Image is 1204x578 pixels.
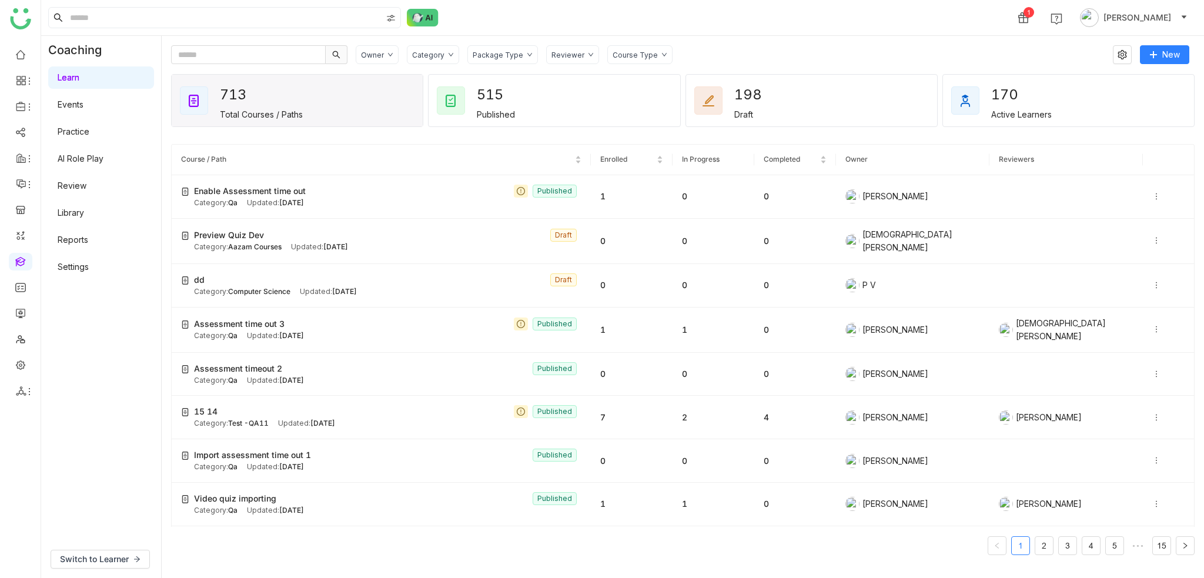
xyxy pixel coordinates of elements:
[220,82,262,107] div: 713
[1024,7,1034,18] div: 1
[999,497,1013,511] img: 684a9aedde261c4b36a3ced9
[228,242,282,251] span: Aazam Courses
[477,109,515,119] div: Published
[600,155,627,163] span: Enrolled
[181,232,189,240] img: create-new-course.svg
[1153,537,1170,554] a: 15
[1080,8,1099,27] img: avatar
[247,330,304,342] div: Updated:
[1106,537,1123,554] a: 5
[477,82,519,107] div: 515
[1078,8,1190,27] button: [PERSON_NAME]
[845,189,859,203] img: 684a9aedde261c4b36a3ced9
[1152,536,1171,555] li: 15
[194,375,238,386] div: Category:
[1082,537,1100,554] a: 4
[845,228,980,254] div: [DEMOGRAPHIC_DATA][PERSON_NAME]
[533,405,577,418] nz-tag: Published
[181,276,189,285] img: create-new-course.svg
[845,323,980,337] div: [PERSON_NAME]
[754,219,836,264] td: 0
[194,185,306,198] span: Enable Assessment time out
[1105,536,1124,555] li: 5
[51,550,150,569] button: Switch to Learner
[41,36,119,64] div: Coaching
[194,362,282,375] span: Assessment timeout 2
[194,198,238,209] div: Category:
[754,264,836,308] td: 0
[386,14,396,23] img: search-type.svg
[194,330,238,342] div: Category:
[228,331,238,340] span: Qa
[999,155,1034,163] span: Reviewers
[58,181,86,191] a: Review
[845,278,980,292] div: P V
[10,8,31,29] img: logo
[754,396,836,439] td: 4
[181,452,189,460] img: create-new-course.svg
[1129,536,1148,555] li: Next 5 Pages
[1011,536,1030,555] li: 1
[300,286,357,298] div: Updated:
[194,505,238,516] div: Category:
[591,264,673,308] td: 0
[194,273,205,286] span: dd
[181,320,189,329] img: create-new-course.svg
[279,506,304,514] span: [DATE]
[673,353,754,396] td: 0
[701,93,715,108] img: draft_courses.svg
[181,155,226,163] span: Course / Path
[591,353,673,396] td: 0
[533,362,577,375] nz-tag: Published
[550,273,577,286] nz-tag: Draft
[58,235,88,245] a: Reports
[187,93,201,108] img: total_courses.svg
[845,497,859,511] img: 684a9aedde261c4b36a3ced9
[673,175,754,219] td: 0
[228,462,238,471] span: Qa
[194,318,285,330] span: Assessment time out 3
[591,526,673,572] td: 0
[247,198,304,209] div: Updated:
[473,51,523,59] div: Package Type
[279,462,304,471] span: [DATE]
[58,126,89,136] a: Practice
[591,483,673,526] td: 1
[194,449,311,462] span: Import assessment time out 1
[845,497,980,511] div: [PERSON_NAME]
[673,396,754,439] td: 2
[754,483,836,526] td: 0
[999,410,1133,425] div: [PERSON_NAME]
[673,219,754,264] td: 0
[181,188,189,196] img: create-new-course.svg
[845,234,859,248] img: 684a9b06de261c4b36a3cf65
[958,93,972,108] img: active_learners.svg
[734,82,777,107] div: 198
[613,51,658,59] div: Course Type
[1103,11,1171,24] span: [PERSON_NAME]
[533,449,577,462] nz-tag: Published
[591,175,673,219] td: 1
[247,462,304,473] div: Updated:
[764,155,800,163] span: Completed
[1162,48,1180,61] span: New
[194,286,290,298] div: Category:
[279,331,304,340] span: [DATE]
[845,410,859,425] img: 684a9b22de261c4b36a3d00f
[754,526,836,572] td: 0
[310,419,335,427] span: [DATE]
[999,410,1013,425] img: 684a9b22de261c4b36a3d00f
[228,287,290,296] span: Computer Science
[278,418,335,429] div: Updated:
[1051,13,1062,25] img: help.svg
[407,9,439,26] img: ask-buddy-normal.svg
[991,109,1052,119] div: Active Learners
[591,219,673,264] td: 0
[845,454,980,468] div: [PERSON_NAME]
[999,317,1133,343] div: [DEMOGRAPHIC_DATA][PERSON_NAME]
[58,153,103,163] a: AI Role Play
[551,51,584,59] div: Reviewer
[181,365,189,373] img: create-new-course.svg
[58,208,84,218] a: Library
[673,308,754,353] td: 1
